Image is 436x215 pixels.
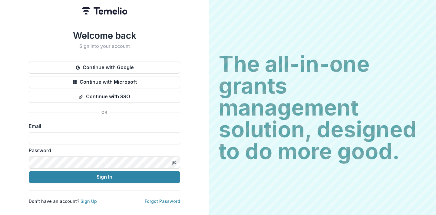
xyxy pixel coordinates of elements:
button: Continue with Google [29,62,180,74]
button: Toggle password visibility [169,158,179,167]
h2: Sign into your account [29,43,180,49]
button: Sign In [29,171,180,183]
button: Continue with Microsoft [29,76,180,88]
button: Continue with SSO [29,91,180,103]
a: Sign Up [81,199,97,204]
img: Temelio [82,7,127,15]
label: Email [29,123,177,130]
a: Forgot Password [145,199,180,204]
p: Don't have an account? [29,198,97,204]
h1: Welcome back [29,30,180,41]
label: Password [29,147,177,154]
